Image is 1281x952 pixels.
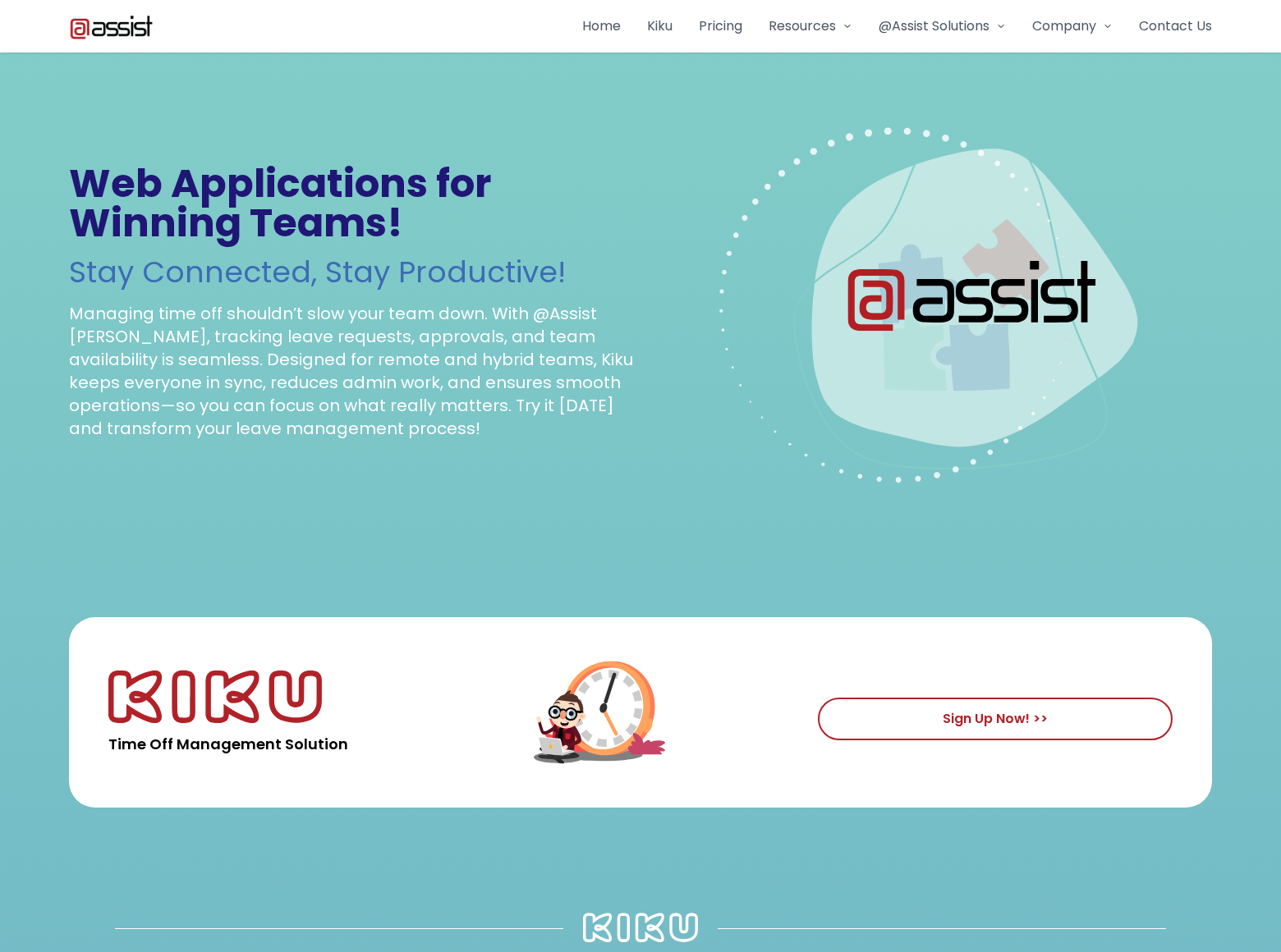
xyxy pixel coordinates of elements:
span: >> [1033,709,1048,728]
span: @Assist Solutions [879,16,989,36]
p: Managing time off shouldn’t slow your team down. With @Assist [PERSON_NAME], tracking leave reque... [69,302,634,440]
a: Kiku [647,16,673,36]
span: Time Off Management Solution [108,733,348,755]
span: Company [1032,16,1096,36]
img: Hero illustration [719,92,1140,512]
a: Pricing [699,16,742,36]
a: Sign Up Now!>> [818,698,1173,740]
img: Section separator [583,913,698,942]
h2: Stay Connected, Stay Productive! [69,256,634,289]
img: Kiku Clock [468,630,783,794]
span: Resources [769,16,836,36]
img: Kiku Logo [108,670,322,724]
a: Contact Us [1139,16,1212,36]
h1: Web Applications for Winning Teams! [69,164,634,243]
a: Home [582,16,621,36]
img: Atassist Logo [69,13,154,39]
